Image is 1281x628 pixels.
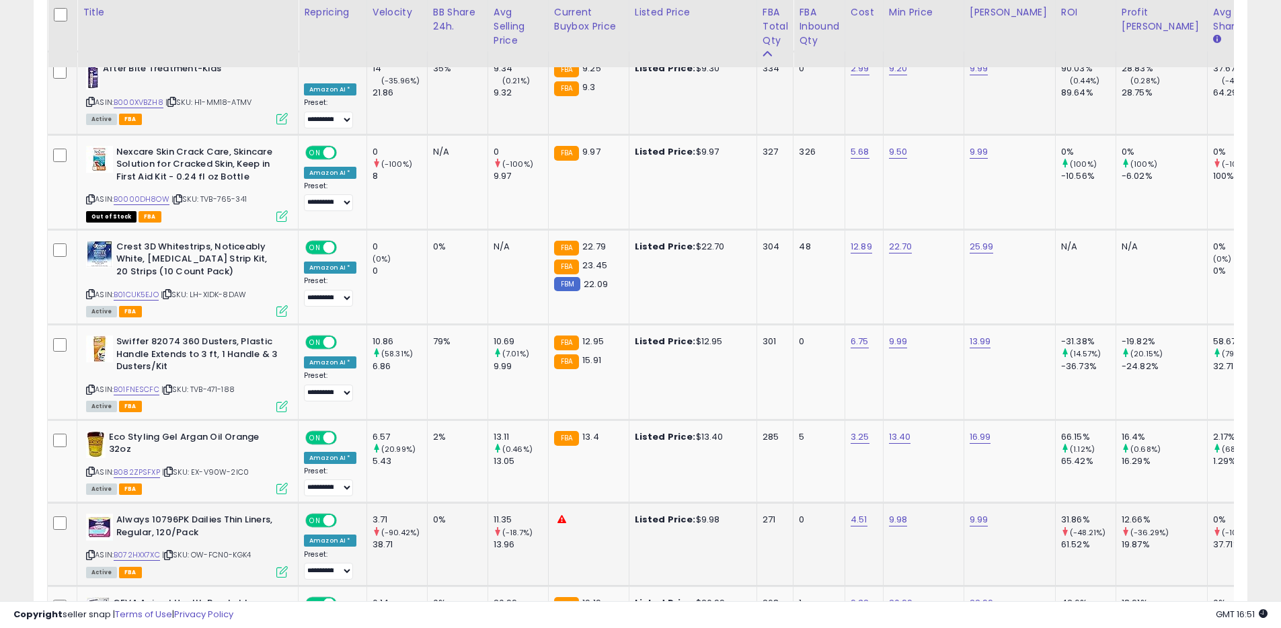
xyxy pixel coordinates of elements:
[889,62,908,75] a: 9.20
[1222,348,1255,359] small: (79.36%)
[494,431,548,443] div: 13.11
[119,401,142,412] span: FBA
[1061,170,1116,182] div: -10.56%
[635,514,746,526] div: $9.98
[304,262,356,274] div: Amazon AI *
[86,336,113,362] img: 51LmRKIN5pL._SL40_.jpg
[1061,87,1116,99] div: 89.64%
[799,514,834,526] div: 0
[970,513,988,526] a: 9.99
[889,145,908,159] a: 9.50
[635,62,696,75] b: Listed Price:
[1213,63,1269,75] div: 37.67%
[582,240,606,253] span: 22.79
[851,513,867,526] a: 4.51
[304,356,356,368] div: Amazon AI *
[1122,431,1207,443] div: 16.4%
[1070,75,1099,86] small: (0.44%)
[1061,5,1110,19] div: ROI
[1130,527,1169,538] small: (-36.29%)
[494,514,548,526] div: 11.35
[373,87,427,99] div: 21.86
[86,483,117,495] span: All listings currently available for purchase on Amazon
[13,608,63,621] strong: Copyright
[304,83,356,95] div: Amazon AI *
[86,146,113,173] img: 41Op6-G4JOL._SL40_.jpg
[1122,170,1207,182] div: -6.02%
[1213,34,1221,46] small: Avg BB Share.
[1130,348,1163,359] small: (20.15%)
[373,539,427,551] div: 38.71
[851,430,869,444] a: 3.25
[763,146,783,158] div: 327
[582,81,595,93] span: 9.3
[86,241,288,315] div: ASIN:
[304,467,356,497] div: Preset:
[763,514,783,526] div: 271
[635,513,696,526] b: Listed Price:
[304,535,356,547] div: Amazon AI *
[851,62,869,75] a: 2.99
[851,335,869,348] a: 6.75
[554,277,580,291] small: FBM
[373,360,427,372] div: 6.86
[970,240,994,253] a: 25.99
[114,97,163,108] a: B000XVBZH8
[1222,527,1253,538] small: (-100%)
[1061,539,1116,551] div: 61.52%
[494,539,548,551] div: 13.96
[1213,539,1269,551] div: 37.71%
[889,513,908,526] a: 9.98
[1222,75,1255,86] small: (-41.41%)
[86,63,100,89] img: 41M5oYhJg9L._SL40_.jpg
[970,145,988,159] a: 9.99
[373,241,427,253] div: 0
[304,276,356,307] div: Preset:
[373,455,427,467] div: 5.43
[582,430,599,443] span: 13.4
[86,336,288,410] div: ASIN:
[86,567,117,578] span: All listings currently available for purchase on Amazon
[335,432,356,443] span: OFF
[1122,360,1207,372] div: -24.82%
[799,336,834,348] div: 0
[381,348,413,359] small: (58.31%)
[433,336,477,348] div: 79%
[116,336,280,377] b: Swiffer 82074 360 Dusters, Plastic Handle Extends to 3 ft, 1 Handle & 3 Dusters/Kit
[889,430,911,444] a: 13.40
[799,241,834,253] div: 48
[161,384,235,395] span: | SKU: TVB-471-188
[1213,514,1269,526] div: 0%
[335,515,356,526] span: OFF
[381,75,420,86] small: (-35.96%)
[162,467,249,477] span: | SKU: EX-V90W-2IC0
[494,87,548,99] div: 9.32
[494,5,543,48] div: Avg Selling Price
[1070,527,1105,538] small: (-48.21%)
[970,335,991,348] a: 13.99
[86,63,288,124] div: ASIN:
[1070,444,1095,455] small: (1.12%)
[109,431,272,459] b: Eco Styling Gel Argan Oil Orange 32oz
[494,455,548,467] div: 13.05
[970,5,1050,19] div: [PERSON_NAME]
[1061,514,1116,526] div: 31.86%
[83,5,293,19] div: Title
[635,241,746,253] div: $22.70
[86,211,137,223] span: All listings that are currently out of stock and unavailable for purchase on Amazon
[1122,514,1207,526] div: 12.66%
[1061,360,1116,372] div: -36.73%
[851,240,872,253] a: 12.89
[889,335,908,348] a: 9.99
[304,550,356,580] div: Preset:
[304,182,356,212] div: Preset:
[1061,146,1116,158] div: 0%
[373,336,427,348] div: 10.86
[373,431,427,443] div: 6.57
[307,432,323,443] span: ON
[1061,431,1116,443] div: 66.15%
[373,170,427,182] div: 8
[1213,455,1269,467] div: 1.29%
[116,241,280,282] b: Crest 3D Whitestrips, Noticeably White, [MEDICAL_DATA] Strip Kit, 20 Strips (10 Count Pack)
[1213,241,1269,253] div: 0%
